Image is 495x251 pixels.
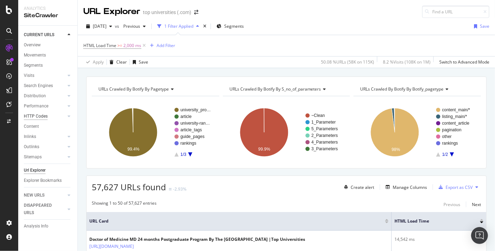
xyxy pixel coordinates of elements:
button: Switch to Advanced Mode [436,57,489,68]
a: [URL][DOMAIN_NAME] [89,243,134,250]
div: HTTP Codes [24,113,48,120]
a: Movements [24,52,73,59]
span: URLs Crawled By Botify By botify_pagetype [360,86,444,92]
img: Equal [169,188,172,190]
div: Explorer Bookmarks [24,177,62,184]
div: Save [139,59,148,65]
text: 2_Parameters [311,133,338,138]
text: article_tags [180,127,202,132]
span: >= [117,42,122,48]
input: Find a URL [422,6,489,18]
div: Url Explorer [24,167,46,174]
div: Doctor of Medicine MD 24 months Postgraduate Program By The [GEOGRAPHIC_DATA] |Top Universities [89,236,305,243]
a: Outlinks [24,143,66,151]
text: rankings [442,141,458,146]
a: Performance [24,103,66,110]
div: Previous [444,202,460,207]
text: listing_main/* [442,114,467,119]
text: content_article [442,121,469,126]
div: 50.08 % URLs ( 58K on 115K ) [321,59,374,65]
button: Save [471,21,489,32]
div: 8.2 % Visits ( 108K on 1M ) [383,59,431,65]
a: Url Explorer [24,167,73,174]
div: Performance [24,103,48,110]
div: Inlinks [24,133,36,140]
text: other [442,134,452,139]
span: URLs Crawled By Botify By pagetype [98,86,169,92]
div: Search Engines [24,82,53,90]
span: HTML Load Time [83,42,116,48]
a: NEW URLS [24,192,66,199]
a: HTTP Codes [24,113,66,120]
button: [DATE] [83,21,115,32]
text: ~Clean [311,113,325,118]
div: A chart. [92,102,217,163]
div: Showing 1 to 50 of 57,627 entries [92,200,157,209]
text: 1/3 [180,152,186,157]
div: Analysis Info [24,223,48,230]
span: HTML Load Time [394,218,469,224]
div: Save [480,23,489,29]
div: arrow-right-arrow-left [194,10,198,15]
div: Analytics [24,6,72,12]
a: Overview [24,41,73,49]
text: content_main/* [442,107,470,112]
svg: A chart. [223,102,348,163]
div: 14,542 ms [394,236,483,243]
button: Save [130,57,148,68]
button: Next [472,200,481,209]
div: Apply [93,59,104,65]
div: Clear [116,59,127,65]
div: top universities (.com) [143,9,191,16]
div: Manage Columns [393,184,427,190]
text: 3_Parameters [311,146,338,151]
div: Switch to Advanced Mode [439,59,489,65]
div: times [202,23,208,30]
div: -2.93% [173,186,186,192]
div: Create alert [351,184,374,190]
div: Next [472,202,481,207]
button: Manage Columns [383,183,427,191]
text: university_pro… [180,107,211,112]
button: Apply [83,57,104,68]
button: Previous [121,21,149,32]
button: Segments [214,21,247,32]
h4: URLs Crawled By Botify By botify_pagetype [359,84,475,95]
button: Previous [444,200,460,209]
a: Analysis Info [24,223,73,230]
button: Add Filter [147,41,175,50]
button: Clear [107,57,127,68]
text: 99.4% [128,147,139,152]
text: 99.9% [258,147,270,152]
button: Create alert [341,181,374,193]
text: 5_Parameters [311,126,338,131]
div: Add Filter [157,42,175,48]
span: 2025 Sep. 6th [93,23,106,29]
text: article [180,114,192,119]
a: Distribution [24,92,66,100]
a: Search Engines [24,82,66,90]
button: Export as CSV [436,181,473,193]
h4: URLs Crawled By Botify By pagetype [97,84,213,95]
div: DISAPPEARED URLS [24,202,59,217]
span: Segments [224,23,244,29]
text: rankings [180,141,196,146]
a: CURRENT URLS [24,31,66,39]
div: Visits [24,72,34,79]
span: URL Card [89,218,383,224]
text: 1/2 [442,152,448,157]
div: URL Explorer [83,6,140,18]
div: Content [24,123,39,130]
svg: A chart. [353,102,479,163]
div: Distribution [24,92,46,100]
div: Segments [24,62,43,69]
div: CURRENT URLS [24,31,54,39]
div: 1 Filter Applied [164,23,193,29]
text: 1_Parameter [311,120,336,125]
text: 98% [392,147,400,152]
span: Previous [121,23,140,29]
a: Sitemaps [24,153,66,161]
div: Movements [24,52,46,59]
